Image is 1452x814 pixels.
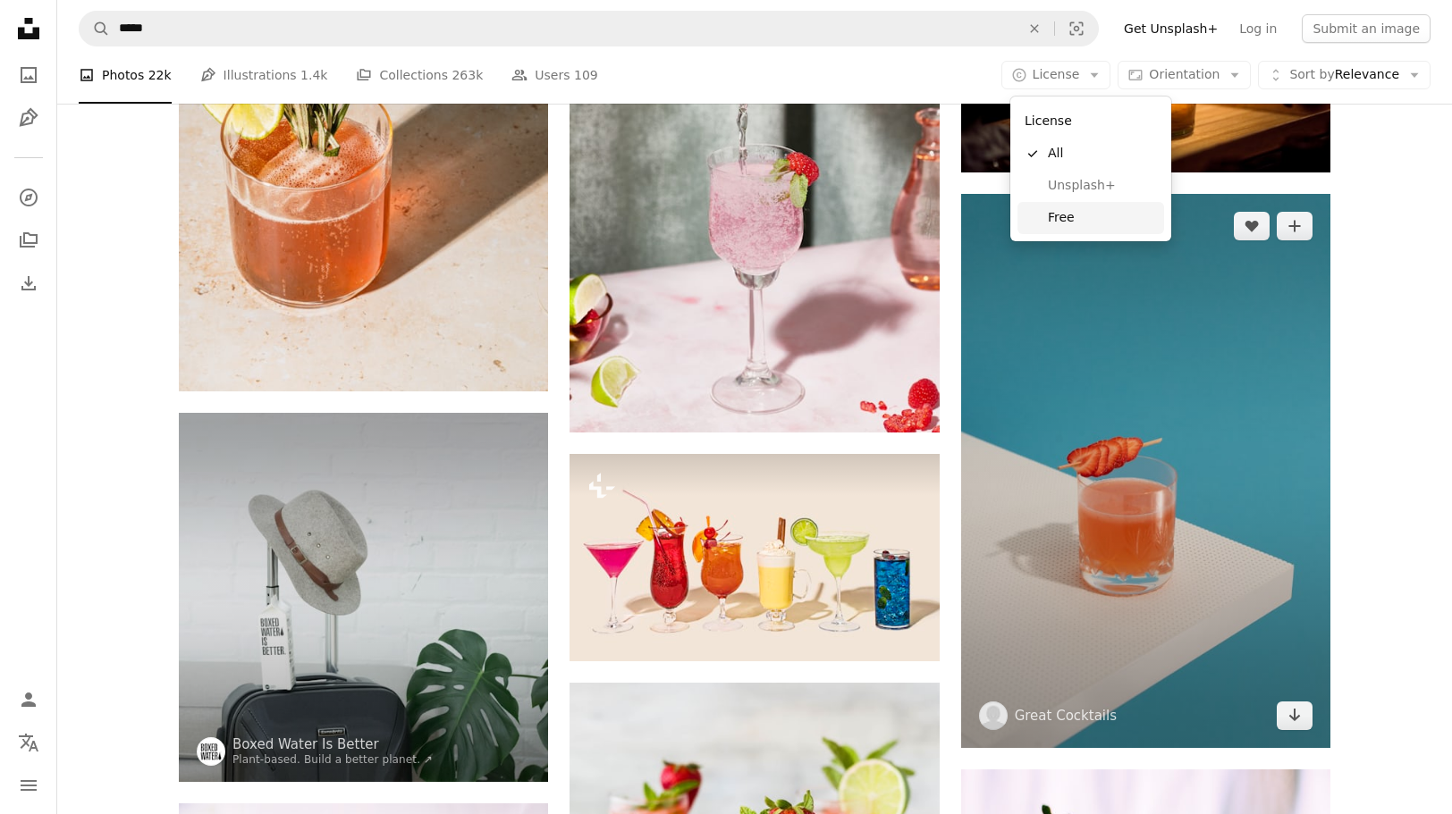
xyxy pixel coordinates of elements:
button: Orientation [1118,61,1251,89]
div: License [1017,104,1164,138]
span: Free [1048,209,1157,227]
span: All [1048,145,1157,163]
span: Unsplash+ [1048,177,1157,195]
button: License [1001,61,1111,89]
div: License [1010,97,1171,241]
span: License [1033,67,1080,81]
